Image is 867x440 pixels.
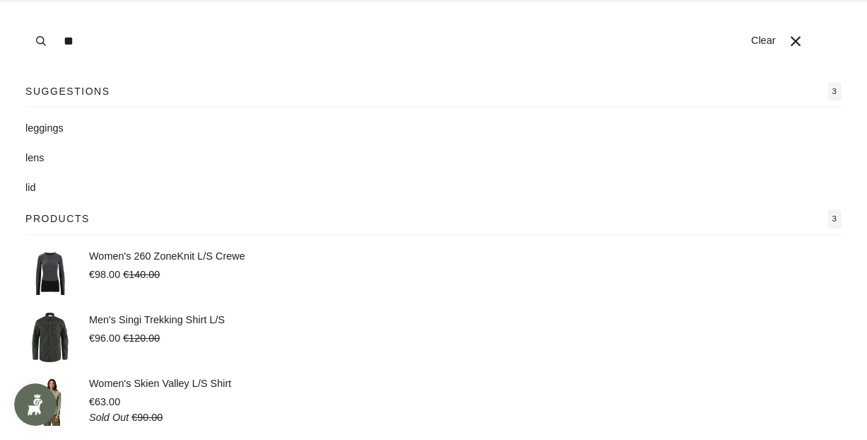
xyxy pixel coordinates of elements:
[828,82,842,100] span: 3
[14,383,57,426] iframe: Button to open loyalty program pop-up
[25,121,842,137] a: leggings
[828,209,842,228] span: 3
[25,249,842,299] a: Women's 260 ZoneKnit L/S Crewe €98.00 €140.00
[25,249,842,426] ul: Products
[25,249,75,299] img: Women's 260 ZoneKnit L/S Crewe
[25,152,28,163] mark: l
[89,313,225,328] p: Men's Singi Trekking Shirt L/S
[25,376,842,426] a: Women's Skien Valley L/S Shirt €63.00 Sold Out €90.00
[25,313,75,362] img: Men's Singi Trekking Shirt L/S
[25,122,28,134] mark: l
[25,212,90,226] p: Products
[28,152,44,163] span: ens
[25,182,28,193] mark: l
[25,84,110,99] p: Suggestions
[25,180,842,196] a: lid
[28,122,64,134] span: eggings
[89,249,245,265] p: Women's 260 ZoneKnit L/S Crewe
[89,269,120,280] span: €98.00
[25,313,842,362] a: Men's Singi Trekking Shirt L/S €96.00 €120.00
[89,396,120,407] span: €63.00
[89,412,129,423] em: Sold Out
[25,121,842,195] ul: Suggestions
[28,182,35,193] span: id
[123,269,160,280] span: €140.00
[123,332,160,344] span: €120.00
[131,412,163,423] span: €90.00
[89,332,120,344] span: €96.00
[89,376,231,392] p: Women's Skien Valley L/S Shirt
[25,376,75,426] img: Women's Skien Valley L/S Shirt
[25,151,842,166] a: lens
